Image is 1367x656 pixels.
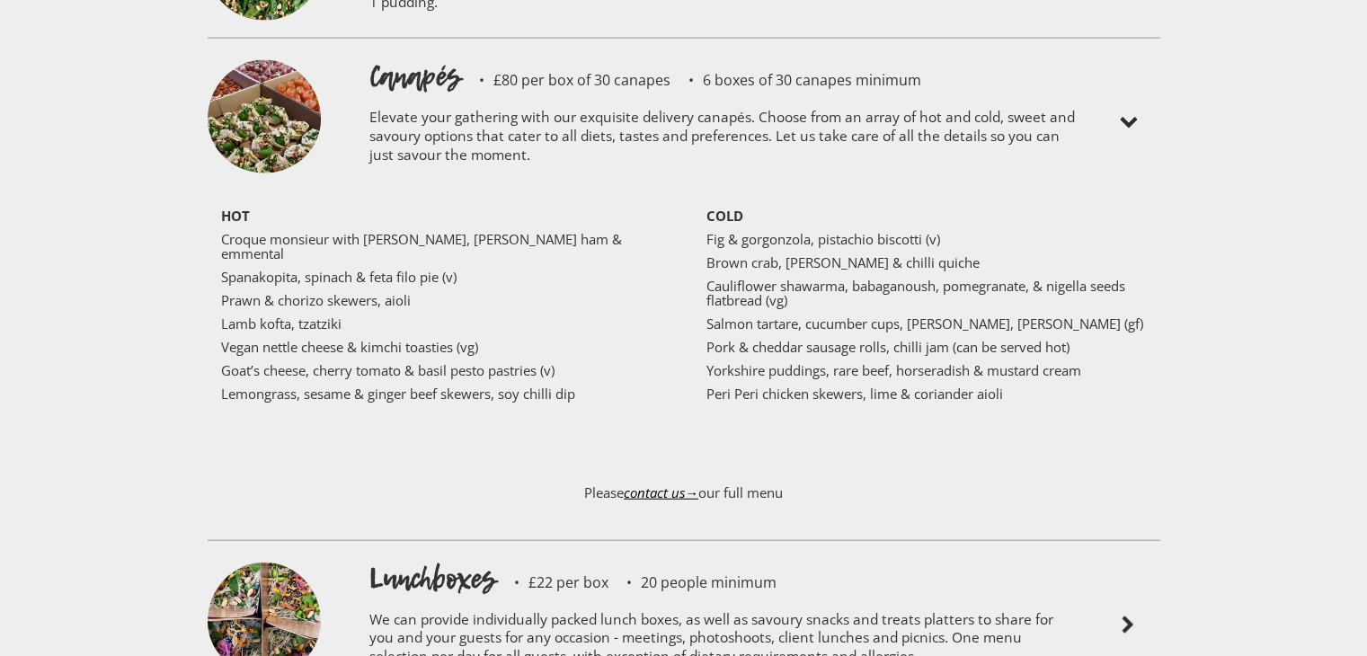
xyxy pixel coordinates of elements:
p: Lamb kofta, tzatziki [221,316,661,331]
p: Pork & cheddar sausage rolls, chilli jam (can be served hot) [706,340,1147,354]
p: Lemongrass, sesame & ginger beef skewers, soy chilli dip [221,386,661,401]
p: ‍ [221,410,661,424]
p: ‍ [221,433,661,448]
p: Goat’s cheese, cherry tomato & basil pesto pastries (v) [221,363,661,377]
h1: Canapés [369,57,461,96]
p: Please our full menu [208,467,1160,536]
p: £80 per box of 30 canapes [461,73,670,87]
p: Spanakopita, spinach & feta filo pie (v) [221,270,661,284]
strong: HOT [221,207,250,225]
h1: Lunchboxes [369,559,496,598]
strong: COLD [706,207,743,225]
a: contact us→ [624,483,698,501]
p: Peri Peri chicken skewers, lime & coriander aioli [706,386,1147,401]
p: Vegan nettle cheese & kimchi toasties (vg) [221,340,661,354]
p: £22 per box [496,575,608,590]
p: Yorkshire puddings, rare beef, horseradish & mustard cream [706,363,1147,377]
p: Prawn & chorizo skewers, aioli [221,293,661,307]
p: Elevate your gathering with our exquisite delivery canapés. Choose from an array of hot and cold,... [369,96,1079,182]
p: Croque monsieur with [PERSON_NAME], [PERSON_NAME] ham & emmental [221,232,661,261]
p: Cauliflower shawarma, babaganoush, pomegranate, & nigella seeds flatbread (vg) [706,279,1147,307]
p: Brown crab, [PERSON_NAME] & chilli quiche [706,255,1147,270]
p: Salmon tartare, cucumber cups, [PERSON_NAME], [PERSON_NAME] (gf) [706,316,1147,331]
p: 20 people minimum [608,575,777,590]
p: Fig & gorgonzola, pistachio biscotti (v) [706,232,1147,246]
p: 6 boxes of 30 canapes minimum [670,73,921,87]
